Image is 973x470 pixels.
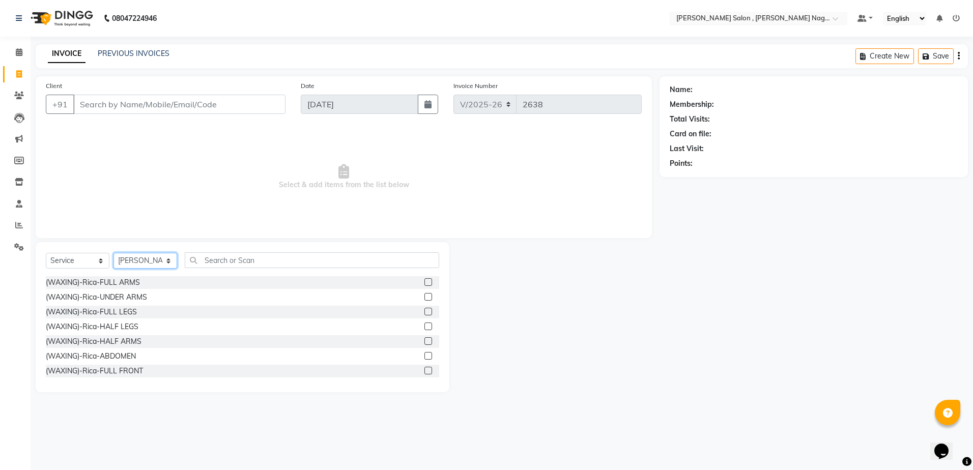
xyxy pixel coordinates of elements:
div: (WAXING)-Rica-UNDER ARMS [46,292,147,303]
div: Membership: [670,99,714,110]
div: Total Visits: [670,114,710,125]
input: Search by Name/Mobile/Email/Code [73,95,285,114]
div: (WAXING)-Rica-HALF LEGS [46,321,138,332]
div: (WAXING)-Rica-FULL LEGS [46,307,137,317]
div: Last Visit: [670,143,704,154]
div: Card on file: [670,129,711,139]
div: (WAXING)-Rica-ABDOMEN [46,351,136,362]
b: 08047224946 [112,4,157,33]
label: Date [301,81,314,91]
button: Create New [855,48,914,64]
span: Select & add items from the list below [46,126,642,228]
div: (WAXING)-Rica-FULL FRONT [46,366,143,376]
label: Client [46,81,62,91]
iframe: chat widget [930,429,963,460]
input: Search or Scan [185,252,439,268]
div: (WAXING)-Rica-FULL ARMS [46,277,140,288]
label: Invoice Number [453,81,498,91]
div: (WAXING)-Rica-HALF ARMS [46,336,141,347]
img: logo [26,4,96,33]
div: Points: [670,158,693,169]
div: Name: [670,84,693,95]
a: PREVIOUS INVOICES [98,49,169,58]
button: Save [918,48,954,64]
button: +91 [46,95,74,114]
a: INVOICE [48,45,85,63]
